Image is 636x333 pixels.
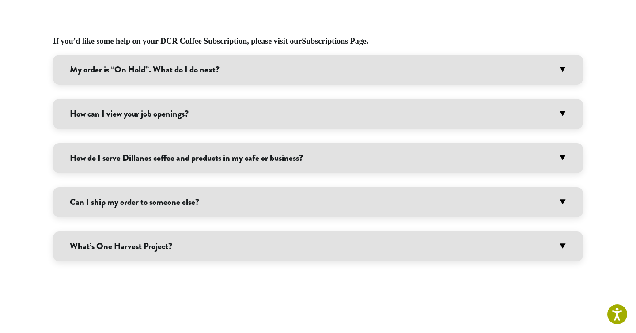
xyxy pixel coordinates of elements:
[53,99,583,129] h3: How can I view your job openings?
[53,55,583,85] h3: My order is “On Hold”. What do I do next?
[53,143,583,173] h3: How do I serve Dillanos coffee and products in my cafe or business?
[53,37,583,46] h5: If you’d like some help on your DCR Coffee Subscription, please visit our .
[53,187,583,217] h3: Can I ship my order to someone else?
[53,231,583,261] h3: What’s One Harvest Project?
[302,37,367,45] a: Subscriptions Page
